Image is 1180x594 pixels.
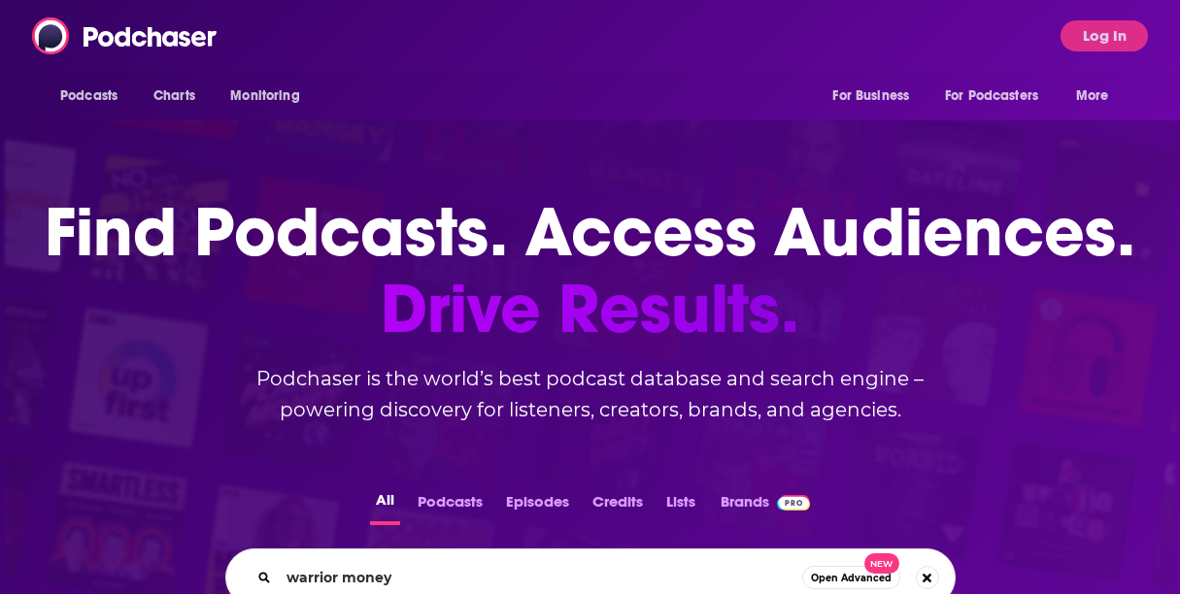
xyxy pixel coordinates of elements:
[370,487,400,525] button: All
[721,487,811,525] a: BrandsPodchaser Pro
[279,562,802,593] input: Search podcasts, credits, & more...
[500,487,575,525] button: Episodes
[832,82,909,110] span: For Business
[153,82,195,110] span: Charts
[864,553,899,574] span: New
[1076,82,1109,110] span: More
[819,78,933,115] button: open menu
[141,78,207,115] a: Charts
[202,363,979,425] h2: Podchaser is the world’s best podcast database and search engine – powering discovery for listene...
[230,82,299,110] span: Monitoring
[32,17,219,54] img: Podchaser - Follow, Share and Rate Podcasts
[60,82,118,110] span: Podcasts
[47,78,143,115] button: open menu
[660,487,701,525] button: Lists
[45,194,1135,347] h1: Find Podcasts. Access Audiences.
[587,487,649,525] button: Credits
[412,487,489,525] button: Podcasts
[811,573,892,583] span: Open Advanced
[1061,20,1148,51] button: Log In
[945,82,1038,110] span: For Podcasters
[802,566,900,589] button: Open AdvancedNew
[777,495,811,511] img: Podchaser Pro
[932,78,1066,115] button: open menu
[217,78,324,115] button: open menu
[1062,78,1133,115] button: open menu
[45,271,1135,347] span: Drive Results.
